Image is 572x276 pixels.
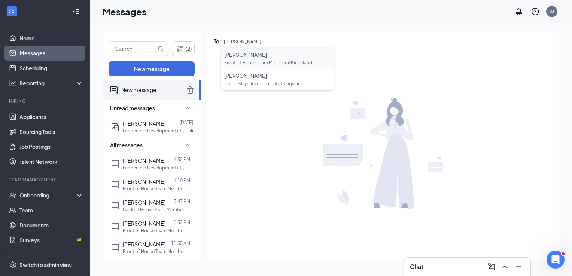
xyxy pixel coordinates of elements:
[123,178,165,185] span: [PERSON_NAME]
[19,139,83,154] a: Job Postings
[123,241,165,248] span: [PERSON_NAME]
[19,233,83,248] a: SurveysCrown
[9,98,82,104] div: Hiring
[174,198,190,205] p: 3:47 PM
[512,261,524,273] button: Minimize
[9,191,16,199] svg: UserCheck
[171,240,190,246] p: 11:35 AM
[111,180,120,189] svg: ChatInactive
[111,201,120,210] svg: ChatInactive
[123,185,190,192] p: Front of House Team Member at [GEOGRAPHIC_DATA]
[123,227,190,234] p: Front of House Team Member at [GEOGRAPHIC_DATA]
[224,51,267,58] span: [PERSON_NAME]
[103,5,146,18] h1: Messages
[109,86,118,95] svg: ActiveChat
[487,262,496,271] svg: ComposeMessage
[123,220,165,227] span: [PERSON_NAME]
[19,79,84,87] div: Reporting
[19,124,83,139] a: Sourcing Tools
[123,128,190,134] p: Leadership Development at [GEOGRAPHIC_DATA]
[123,248,190,255] p: Front of House Team Member at [GEOGRAPHIC_DATA]
[174,219,190,226] p: 1:32 PM
[8,7,16,15] svg: WorkstreamLogo
[19,61,83,76] a: Scheduling
[186,86,195,95] svg: TrashOutline
[224,72,267,79] span: [PERSON_NAME]
[109,61,195,76] button: New message
[214,38,221,45] span: To:
[19,31,83,46] a: Home
[110,141,143,149] span: All messages
[172,41,195,56] button: Filter (2)
[19,218,83,233] a: Documents
[183,141,192,150] svg: SmallChevronUp
[109,42,156,56] input: Search
[19,109,83,124] a: Applicants
[514,7,523,16] svg: Notifications
[111,222,120,231] svg: ChatInactive
[19,203,83,218] a: Team
[183,104,192,113] svg: SmallChevronUp
[111,122,120,131] svg: ActiveDoubleChat
[9,177,82,183] div: Team Management
[123,157,165,164] span: [PERSON_NAME]
[499,261,511,273] button: ChevronUp
[224,81,304,86] span: Leadership Development at Kingsland
[9,261,16,269] svg: Settings
[514,262,523,271] svg: Minimize
[9,79,16,87] svg: Analysis
[123,165,190,171] p: Leadership Development at [GEOGRAPHIC_DATA]
[174,156,190,163] p: 4:52 PM
[111,159,120,168] svg: ChatInactive
[547,251,565,269] iframe: Intercom live chat
[486,261,498,273] button: ComposeMessage
[19,154,83,169] a: Talent Network
[110,104,155,112] span: Unread messages
[111,243,120,252] svg: ChatInactive
[410,263,423,271] h3: Chat
[19,46,83,61] a: Messages
[550,8,554,15] div: ID
[123,120,165,127] span: [PERSON_NAME]
[500,262,509,271] svg: ChevronUp
[531,7,540,16] svg: QuestionInfo
[121,86,156,93] span: New message
[175,44,184,53] svg: Filter
[224,60,312,65] span: Front of House Team Member at Kingsland
[19,191,77,199] div: Onboarding
[158,46,164,52] svg: MagnifyingGlass
[19,261,72,269] div: Switch to admin view
[179,119,193,126] p: [DATE]
[72,8,80,15] svg: Collapse
[174,177,190,184] p: 4:10 PM
[123,199,165,206] span: [PERSON_NAME]
[123,206,190,213] p: Back of House Team Member at [GEOGRAPHIC_DATA]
